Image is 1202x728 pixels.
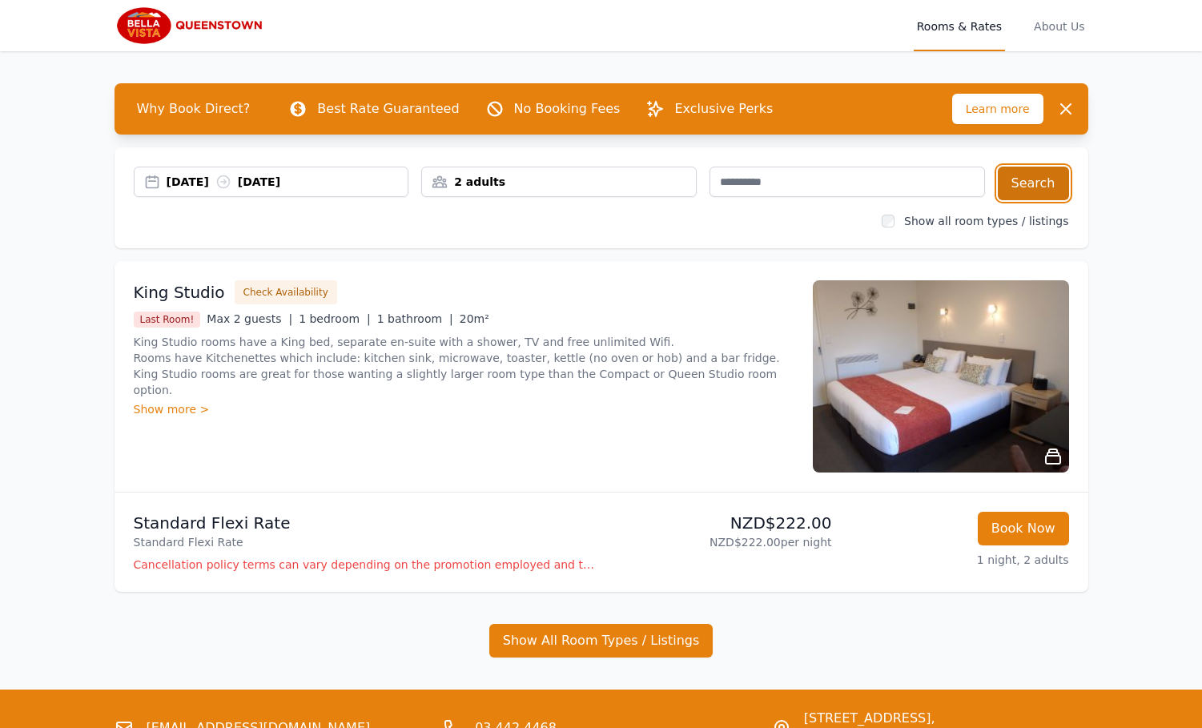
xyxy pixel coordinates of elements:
span: 1 bedroom | [299,312,371,325]
p: NZD$222.00 per night [608,534,832,550]
div: [DATE] [DATE] [167,174,408,190]
span: 20m² [460,312,489,325]
p: 1 night, 2 adults [845,552,1069,568]
p: NZD$222.00 [608,512,832,534]
img: Bella Vista Queenstown [115,6,269,45]
button: Check Availability [235,280,337,304]
button: Show All Room Types / Listings [489,624,714,658]
div: 2 adults [422,174,696,190]
h3: King Studio [134,281,225,304]
span: Max 2 guests | [207,312,292,325]
p: Exclusive Perks [674,99,773,119]
div: Show more > [134,401,794,417]
label: Show all room types / listings [904,215,1068,227]
p: Standard Flexi Rate [134,512,595,534]
p: King Studio rooms have a King bed, separate en-suite with a shower, TV and free unlimited Wifi. R... [134,334,794,398]
span: Why Book Direct? [124,93,263,125]
p: Standard Flexi Rate [134,534,595,550]
p: Best Rate Guaranteed [317,99,459,119]
span: 1 bathroom | [377,312,453,325]
button: Search [998,167,1069,200]
p: No Booking Fees [514,99,621,119]
button: Book Now [978,512,1069,545]
span: [STREET_ADDRESS], [804,709,1019,728]
span: Last Room! [134,312,201,328]
p: Cancellation policy terms can vary depending on the promotion employed and the time of stay of th... [134,557,595,573]
span: Learn more [952,94,1043,124]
